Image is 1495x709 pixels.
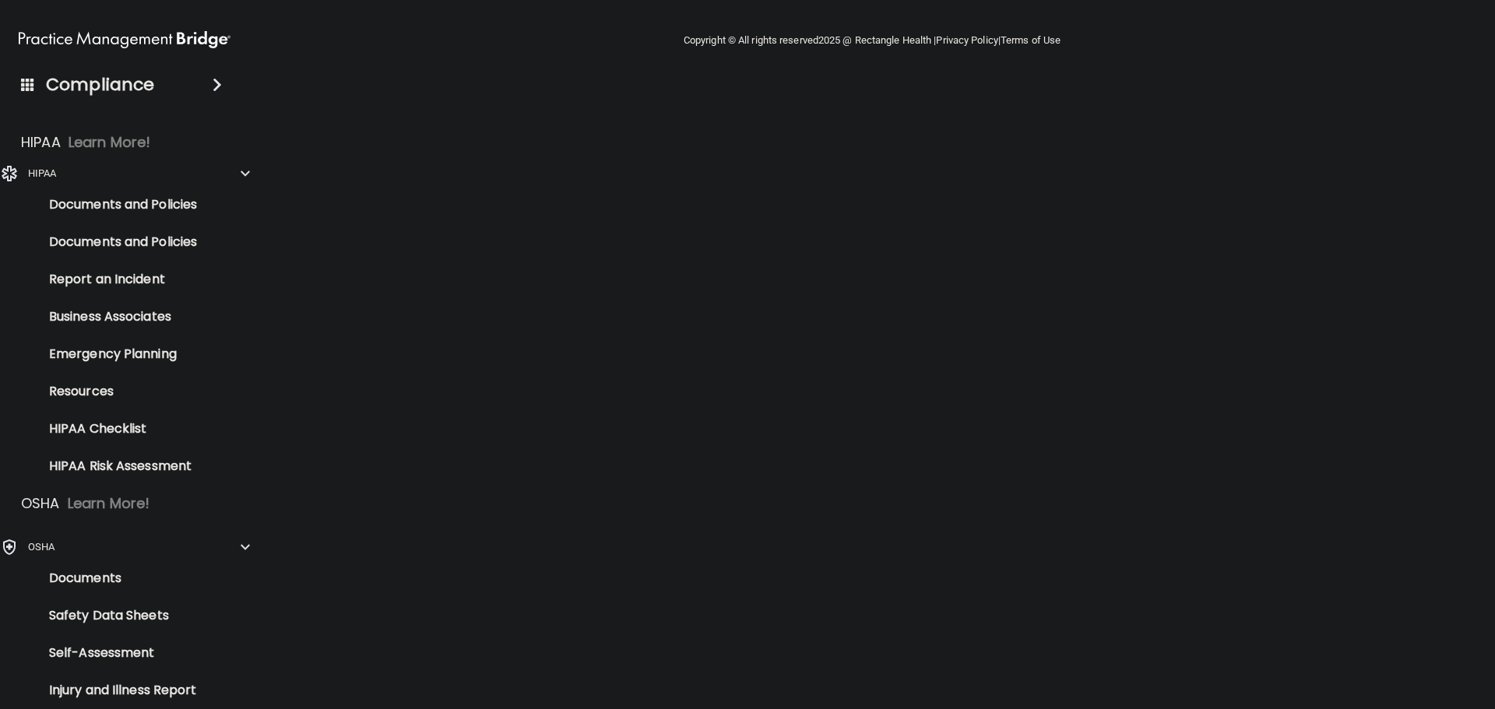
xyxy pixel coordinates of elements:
p: OSHA [28,538,55,556]
a: Privacy Policy [936,34,997,46]
h4: Compliance [46,74,154,96]
p: OSHA [21,494,60,513]
p: Self-Assessment [10,645,223,661]
p: Business Associates [10,309,223,325]
p: HIPAA [21,133,61,152]
p: Documents and Policies [10,234,223,250]
p: Documents [10,570,223,586]
p: Injury and Illness Report [10,683,223,698]
img: PMB logo [19,24,230,55]
p: Learn More! [69,133,151,152]
a: Terms of Use [1001,34,1061,46]
p: HIPAA Checklist [10,421,223,437]
p: Safety Data Sheets [10,608,223,623]
div: Copyright © All rights reserved 2025 @ Rectangle Health | | [588,16,1156,65]
p: Resources [10,384,223,399]
p: Emergency Planning [10,346,223,362]
p: HIPAA Risk Assessment [10,458,223,474]
p: HIPAA [28,164,57,183]
p: Learn More! [68,494,150,513]
p: Documents and Policies [10,197,223,212]
p: Report an Incident [10,272,223,287]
